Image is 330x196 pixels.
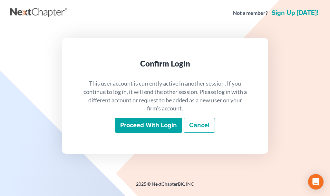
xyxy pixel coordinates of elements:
strong: Not a member? [233,9,268,17]
div: 2025 © NextChapterBK, INC [10,181,320,192]
div: Open Intercom Messenger [308,174,324,190]
p: This user account is currently active in another session. If you continue to log in, it will end ... [82,79,247,113]
div: Confirm Login [82,58,247,69]
input: Proceed with login [115,118,182,133]
a: Cancel [184,118,215,133]
a: Sign up [DATE]! [270,10,320,16]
